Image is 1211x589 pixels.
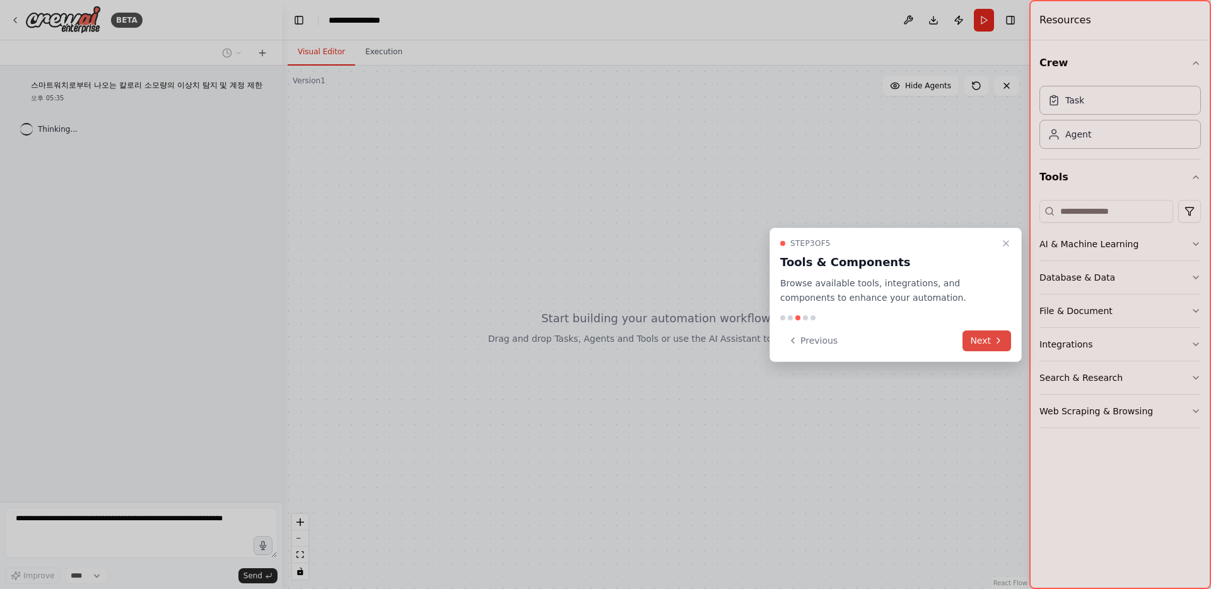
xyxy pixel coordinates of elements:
button: Previous [780,330,845,351]
button: Next [962,330,1011,351]
button: Hide left sidebar [290,11,308,29]
button: Close walkthrough [998,236,1014,251]
p: Browse available tools, integrations, and components to enhance your automation. [780,276,996,305]
h3: Tools & Components [780,254,996,271]
span: Step 3 of 5 [790,238,831,248]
